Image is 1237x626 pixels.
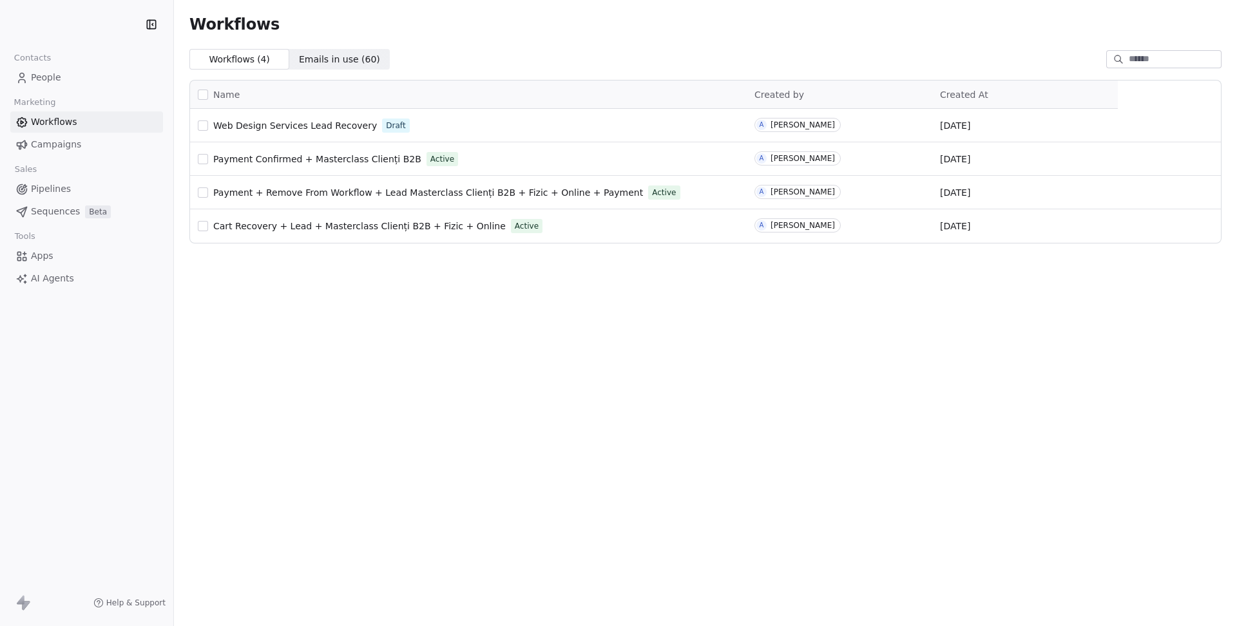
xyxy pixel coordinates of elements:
a: Cart Recovery + Lead + Masterclass Clienți B2B + Fizic + Online [213,220,506,232]
span: [DATE] [940,119,970,132]
span: People [31,71,61,84]
a: AI Agents [10,268,163,289]
span: Payment Confirmed + Masterclass Clienți B2B [213,154,421,164]
span: Draft [386,120,405,131]
div: A [760,187,764,197]
div: [PERSON_NAME] [771,120,835,129]
span: Created by [754,90,804,100]
a: Apps [10,245,163,267]
span: Tools [9,227,41,246]
span: AI Agents [31,272,74,285]
span: Payment + Remove From Workflow + Lead Masterclass Clienți B2B + Fizic + Online + Payment [213,187,643,198]
div: [PERSON_NAME] [771,187,835,196]
a: People [10,67,163,88]
span: Cart Recovery + Lead + Masterclass Clienți B2B + Fizic + Online [213,221,506,231]
span: Campaigns [31,138,81,151]
div: [PERSON_NAME] [771,221,835,230]
a: Pipelines [10,178,163,200]
div: [PERSON_NAME] [771,154,835,163]
span: Emails in use ( 60 ) [299,53,380,66]
a: Payment Confirmed + Masterclass Clienți B2B [213,153,421,166]
span: Active [652,187,676,198]
span: Beta [85,205,111,218]
a: Campaigns [10,134,163,155]
span: Pipelines [31,182,71,196]
span: [DATE] [940,186,970,199]
span: Created At [940,90,988,100]
span: Name [213,88,240,102]
a: Help & Support [93,598,166,608]
span: Active [515,220,539,232]
span: Web Design Services Lead Recovery [213,120,377,131]
span: Sales [9,160,43,179]
a: Workflows [10,111,163,133]
span: [DATE] [940,153,970,166]
div: A [760,120,764,130]
span: Marketing [8,93,61,112]
span: Workflows [189,15,280,33]
a: Payment + Remove From Workflow + Lead Masterclass Clienți B2B + Fizic + Online + Payment [213,186,643,199]
div: A [760,153,764,164]
a: Web Design Services Lead Recovery [213,119,377,132]
span: [DATE] [940,220,970,232]
span: Contacts [8,48,57,68]
span: Help & Support [106,598,166,608]
span: Workflows [31,115,77,129]
span: Active [430,153,454,165]
span: Apps [31,249,53,263]
span: Sequences [31,205,80,218]
div: A [760,220,764,231]
a: SequencesBeta [10,201,163,222]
